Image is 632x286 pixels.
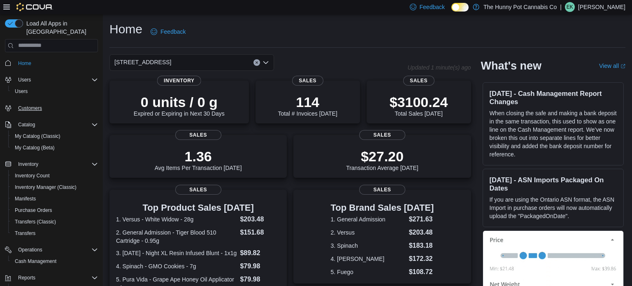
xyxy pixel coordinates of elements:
a: Customers [15,103,45,113]
img: Cova [16,3,53,11]
span: Sales [359,130,405,140]
span: EK [567,2,573,12]
dt: 3. [DATE] - Night XL Resin Infused Blunt - 1x1g [116,249,237,257]
span: Transfers [12,228,98,238]
span: My Catalog (Classic) [15,133,60,140]
a: My Catalog (Beta) [12,143,58,153]
h2: What's new [481,59,541,72]
button: Reports [15,273,39,283]
a: Home [15,58,35,68]
dt: 2. Versus [331,228,406,237]
span: Transfers (Classic) [15,219,56,225]
p: 1.36 [155,148,242,165]
span: My Catalog (Beta) [12,143,98,153]
span: Sales [175,130,221,140]
div: Elizabeth Kettlehut [565,2,575,12]
p: The Hunny Pot Cannabis Co [483,2,557,12]
span: Sales [403,76,434,86]
a: Inventory Count [12,171,53,181]
button: Manifests [8,193,101,205]
button: Catalog [15,120,38,130]
h3: [DATE] - ASN Imports Packaged On Dates [490,176,617,192]
button: Inventory Manager (Classic) [8,181,101,193]
span: Inventory [15,159,98,169]
span: Customers [18,105,42,112]
span: My Catalog (Beta) [15,144,55,151]
span: Home [18,60,31,67]
button: Reports [2,272,101,284]
dd: $79.98 [240,274,280,284]
div: Transaction Average [DATE] [346,148,418,171]
span: [STREET_ADDRESS] [114,57,171,67]
a: Users [12,86,31,96]
p: $27.20 [346,148,418,165]
button: Operations [2,244,101,256]
span: Customers [15,103,98,113]
p: When closing the safe and making a bank deposit in the same transaction, this used to show as one... [490,109,617,158]
span: Purchase Orders [15,207,52,214]
a: View allExternal link [599,63,625,69]
span: Cash Management [15,258,56,265]
button: My Catalog (Beta) [8,142,101,153]
dd: $271.63 [409,214,434,224]
span: Inventory Count [12,171,98,181]
button: Cash Management [8,256,101,267]
a: Cash Management [12,256,60,266]
h3: [DATE] - Cash Management Report Changes [490,89,617,106]
p: Updated 1 minute(s) ago [407,64,471,71]
dd: $108.72 [409,267,434,277]
span: Operations [15,245,98,255]
dt: 1. Versus - White Widow - 28g [116,215,237,223]
h3: Top Product Sales [DATE] [116,203,280,213]
button: Clear input [253,59,260,66]
dd: $172.32 [409,254,434,264]
span: Sales [292,76,323,86]
span: Home [15,58,98,68]
dd: $89.82 [240,248,280,258]
a: Feedback [147,23,189,40]
span: Feedback [160,28,186,36]
div: Total Sales [DATE] [390,94,448,117]
dt: 2. General Admission - Tiger Blood 510 Cartridge - 0.95g [116,228,237,245]
span: Transfers (Classic) [12,217,98,227]
dd: $183.18 [409,241,434,251]
a: Transfers [12,228,39,238]
dt: 1. General Admission [331,215,406,223]
p: [PERSON_NAME] [578,2,625,12]
p: 0 units / 0 g [134,94,225,110]
p: | [560,2,562,12]
span: Feedback [420,3,445,11]
span: Inventory [157,76,201,86]
svg: External link [620,64,625,69]
dt: 4. Spinach - GMO Cookies - 7g [116,262,237,270]
span: Manifests [12,194,98,204]
span: Inventory [18,161,38,167]
button: Home [2,57,101,69]
h1: Home [109,21,142,37]
dt: 5. Fuego [331,268,406,276]
span: Operations [18,246,42,253]
button: Operations [15,245,46,255]
button: Users [15,75,34,85]
dt: 4. [PERSON_NAME] [331,255,406,263]
button: Users [8,86,101,97]
span: Reports [18,274,35,281]
dd: $151.68 [240,228,280,237]
a: Inventory Manager (Classic) [12,182,80,192]
a: Manifests [12,194,39,204]
button: Inventory Count [8,170,101,181]
span: Inventory Manager (Classic) [15,184,77,191]
span: Inventory Manager (Classic) [12,182,98,192]
span: Sales [175,185,221,195]
button: Open list of options [263,59,269,66]
dt: 3. Spinach [331,242,406,250]
span: Users [15,88,28,95]
button: Transfers [8,228,101,239]
button: Catalog [2,119,101,130]
dd: $203.48 [409,228,434,237]
p: If you are using the Ontario ASN format, the ASN Import in purchase orders will now automatically... [490,195,617,220]
dd: $79.98 [240,261,280,271]
button: My Catalog (Classic) [8,130,101,142]
span: Sales [359,185,405,195]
